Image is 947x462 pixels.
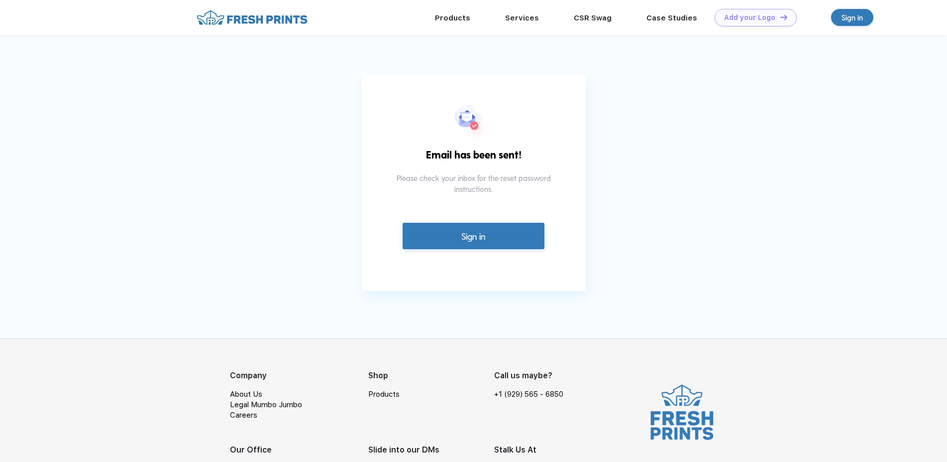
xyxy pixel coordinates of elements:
[368,370,494,382] div: Shop
[494,389,563,400] a: +1 (929) 565 - 6850
[230,390,262,399] a: About Us
[194,9,311,26] img: fo%20logo%202.webp
[494,444,570,456] div: Stalk Us At
[780,14,787,20] img: DT
[403,223,544,249] a: Sign in
[435,13,470,22] a: Products
[230,411,257,420] a: Careers
[842,12,863,23] div: Sign in
[368,390,400,399] a: Products
[230,444,368,456] div: Our Office
[454,105,493,147] img: reset_link_icon.svg
[724,13,775,22] div: Add your Logo
[494,370,570,382] div: Call us maybe?
[646,382,718,442] img: logo
[230,400,302,409] a: Legal Mumbo Jumbo
[230,370,368,382] div: Company
[407,147,541,172] div: Email has been sent!
[831,9,873,26] a: Sign in
[395,172,552,215] div: Please check your inbox for the reset password instructions.
[368,444,494,456] div: Slide into our DMs
[505,13,539,22] a: Services
[574,13,612,22] a: CSR Swag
